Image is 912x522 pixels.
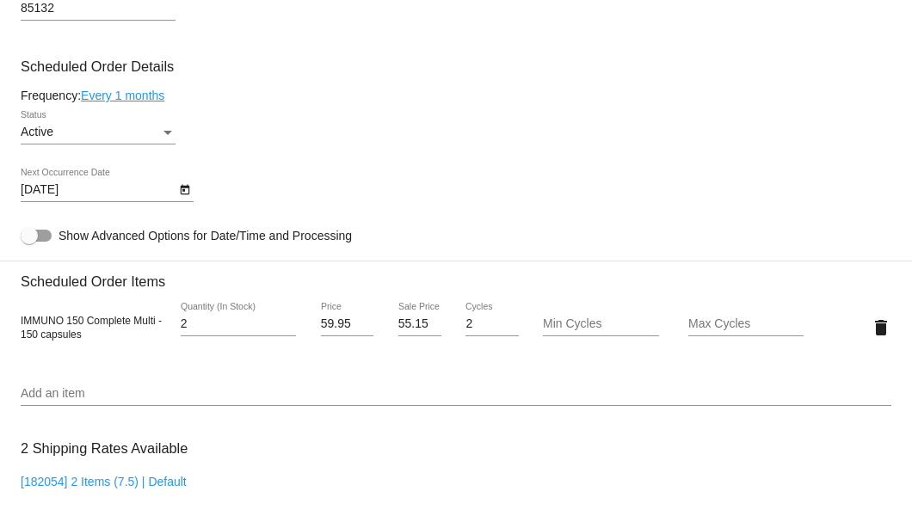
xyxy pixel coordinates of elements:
span: Active [21,125,53,138]
input: Cycles [465,317,518,331]
div: Frequency: [21,89,891,102]
input: Next Occurrence Date [21,183,176,197]
button: Open calendar [176,180,194,198]
a: [182054] 2 Items (7.5) | Default [21,475,187,488]
input: Add an item [21,387,891,401]
input: Shipping Postcode [21,2,176,15]
span: Show Advanced Options for Date/Time and Processing [59,227,352,244]
mat-icon: delete [871,317,891,338]
span: IMMUNO 150 Complete Multi - 150 capsules [21,315,162,341]
input: Max Cycles [688,317,804,331]
input: Min Cycles [543,317,658,331]
mat-select: Status [21,126,176,139]
h3: Scheduled Order Details [21,58,891,75]
a: Every 1 months [81,89,164,102]
input: Price [321,317,373,331]
h3: Scheduled Order Items [21,261,891,290]
h3: 2 Shipping Rates Available [21,430,188,467]
input: Sale Price [398,317,441,331]
input: Quantity (In Stock) [181,317,296,331]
